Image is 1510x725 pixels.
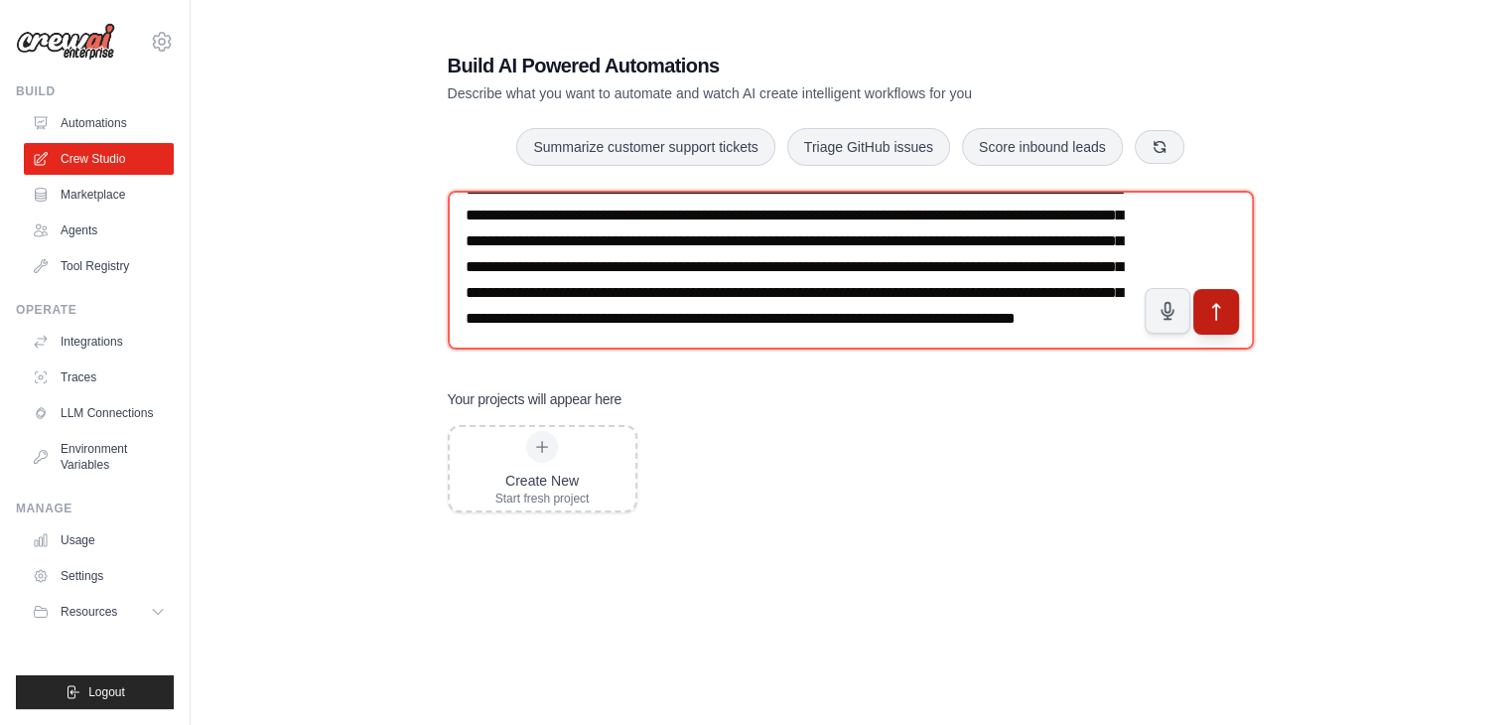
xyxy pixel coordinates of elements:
button: Score inbound leads [962,128,1123,166]
button: Resources [24,596,174,628]
a: Crew Studio [24,143,174,175]
a: Marketplace [24,179,174,211]
a: Settings [24,560,174,592]
button: Click to speak your automation idea [1145,288,1190,334]
a: Automations [24,107,174,139]
button: Triage GitHub issues [787,128,950,166]
button: Get new suggestions [1135,130,1184,164]
a: Tool Registry [24,250,174,282]
a: Agents [24,215,174,246]
span: Logout [88,684,125,700]
div: Operate [16,302,174,318]
img: Logo [16,23,115,61]
h1: Build AI Powered Automations [448,52,1115,79]
div: Create New [495,471,590,491]
h3: Your projects will appear here [448,389,622,409]
button: Logout [16,675,174,709]
a: LLM Connections [24,397,174,429]
a: Usage [24,524,174,556]
button: Summarize customer support tickets [516,128,774,166]
a: Integrations [24,326,174,358]
iframe: Chat Widget [1411,630,1510,725]
div: Start fresh project [495,491,590,507]
span: Resources [61,604,117,620]
a: Environment Variables [24,433,174,481]
div: Manage [16,501,174,516]
a: Traces [24,362,174,393]
p: Describe what you want to automate and watch AI create intelligent workflows for you [448,83,1115,103]
div: Build [16,83,174,99]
